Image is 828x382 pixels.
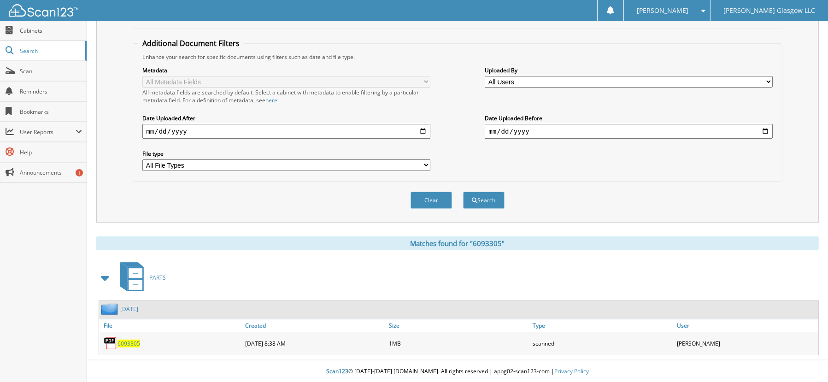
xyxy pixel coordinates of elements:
a: here [265,96,277,104]
span: Scan123 [326,367,348,375]
div: All metadata fields are searched by default. Select a cabinet with metadata to enable filtering b... [142,88,430,104]
span: Search [20,47,81,55]
a: Type [531,319,675,332]
a: Size [387,319,530,332]
a: PARTS [115,259,166,296]
div: scanned [531,334,675,353]
div: [DATE] 8:38 AM [243,334,387,353]
a: [DATE] [120,305,138,313]
input: end [485,124,772,139]
label: Date Uploaded Before [485,114,772,122]
span: Announcements [20,169,82,176]
div: Matches found for "6093305" [96,236,819,250]
img: scan123-logo-white.svg [9,4,78,17]
span: User Reports [20,128,76,136]
input: start [142,124,430,139]
a: User [675,319,818,332]
span: [PERSON_NAME] Glasgow LLC [723,8,815,13]
div: Enhance your search for specific documents using filters such as date and file type. [138,53,777,61]
a: Created [243,319,387,332]
a: 6093305 [117,340,140,347]
label: Metadata [142,66,430,74]
a: Privacy Policy [554,367,589,375]
div: [PERSON_NAME] [675,334,818,353]
label: Date Uploaded After [142,114,430,122]
button: Search [463,192,505,209]
span: PARTS [149,274,166,282]
span: [PERSON_NAME] [637,8,688,13]
img: folder2.png [101,303,120,315]
span: Bookmarks [20,108,82,116]
div: 1MB [387,334,530,353]
button: Clear [411,192,452,209]
span: Cabinets [20,27,82,35]
img: PDF.png [104,336,117,350]
span: Reminders [20,88,82,95]
legend: Additional Document Filters [138,38,244,48]
a: File [99,319,243,332]
label: Uploaded By [485,66,772,74]
span: Scan [20,67,82,75]
span: Help [20,148,82,156]
label: File type [142,150,430,158]
div: 1 [76,169,83,176]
